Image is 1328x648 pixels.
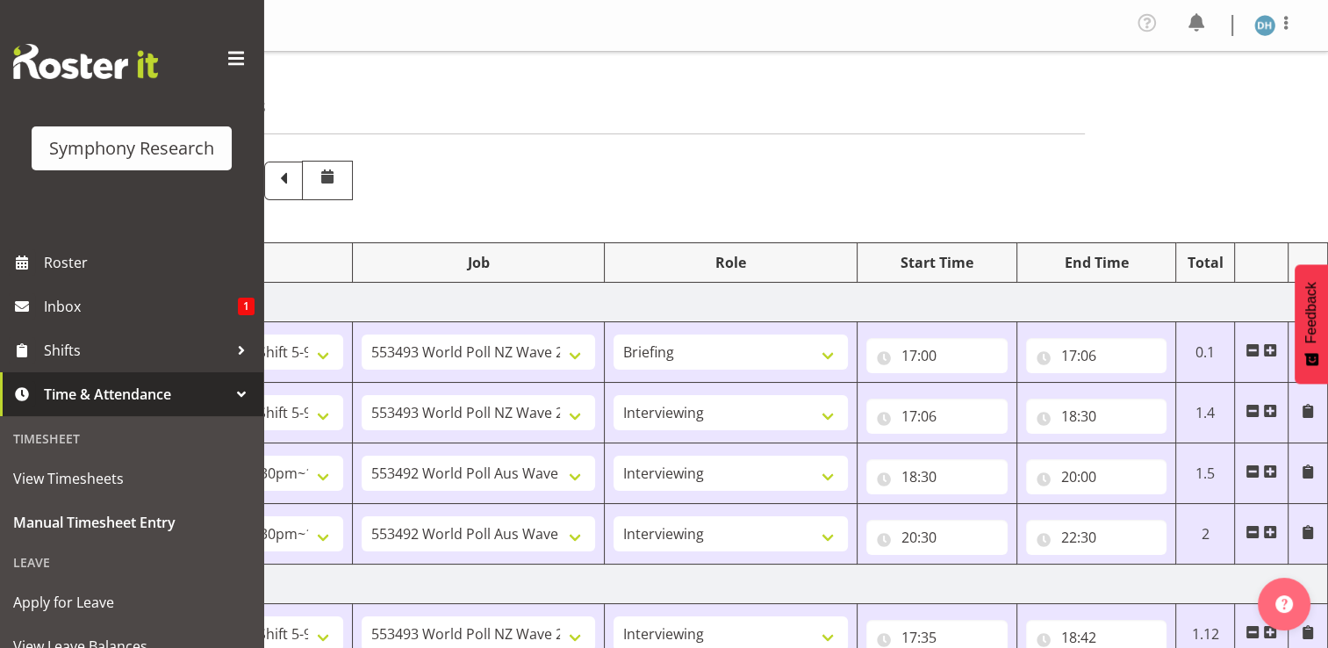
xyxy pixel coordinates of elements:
[1026,459,1167,494] input: Click to select...
[44,249,255,276] span: Roster
[1176,443,1235,504] td: 1.5
[866,520,1008,555] input: Click to select...
[1176,383,1235,443] td: 1.4
[1295,264,1328,384] button: Feedback - Show survey
[100,565,1328,604] td: [DATE]
[1026,520,1167,555] input: Click to select...
[4,580,259,624] a: Apply for Leave
[44,337,228,364] span: Shifts
[13,465,250,492] span: View Timesheets
[866,252,1008,273] div: Start Time
[1303,282,1319,343] span: Feedback
[100,283,1328,322] td: [DATE]
[4,457,259,500] a: View Timesheets
[238,298,255,315] span: 1
[4,500,259,544] a: Manual Timesheet Entry
[866,338,1008,373] input: Click to select...
[13,589,250,616] span: Apply for Leave
[1026,252,1167,273] div: End Time
[13,509,250,536] span: Manual Timesheet Entry
[1026,338,1167,373] input: Click to select...
[866,459,1008,494] input: Click to select...
[1185,252,1225,273] div: Total
[4,421,259,457] div: Timesheet
[866,399,1008,434] input: Click to select...
[614,252,848,273] div: Role
[1254,15,1275,36] img: deborah-hull-brown2052.jpg
[44,381,228,407] span: Time & Attendance
[1176,504,1235,565] td: 2
[13,44,158,79] img: Rosterit website logo
[1176,322,1235,383] td: 0.1
[4,544,259,580] div: Leave
[1026,399,1167,434] input: Click to select...
[49,135,214,162] div: Symphony Research
[1275,595,1293,613] img: help-xxl-2.png
[44,293,238,320] span: Inbox
[362,252,596,273] div: Job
